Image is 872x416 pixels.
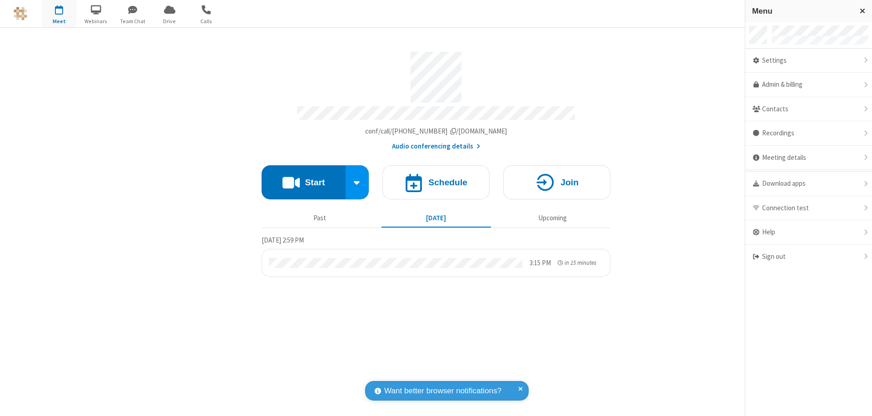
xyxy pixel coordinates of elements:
[153,17,187,25] span: Drive
[392,141,481,152] button: Audio conferencing details
[262,236,304,244] span: [DATE] 2:59 PM
[745,245,872,269] div: Sign out
[752,7,852,15] h3: Menu
[745,172,872,196] div: Download apps
[745,97,872,122] div: Contacts
[384,385,501,397] span: Want better browser notifications?
[365,126,507,137] button: Copy my meeting room linkCopy my meeting room link
[745,196,872,221] div: Connection test
[745,146,872,170] div: Meeting details
[565,259,596,267] span: in 15 minutes
[849,392,865,410] iframe: Chat
[14,7,27,20] img: QA Selenium DO NOT DELETE OR CHANGE
[265,209,375,227] button: Past
[262,165,346,199] button: Start
[381,209,491,227] button: [DATE]
[305,178,325,187] h4: Start
[365,127,507,135] span: Copy my meeting room link
[745,220,872,245] div: Help
[116,17,150,25] span: Team Chat
[560,178,579,187] h4: Join
[428,178,467,187] h4: Schedule
[745,121,872,146] div: Recordings
[262,235,610,277] section: Today's Meetings
[498,209,607,227] button: Upcoming
[346,165,369,199] div: Start conference options
[530,258,551,268] div: 3:15 PM
[745,73,872,97] a: Admin & billing
[745,49,872,73] div: Settings
[262,45,610,152] section: Account details
[42,17,76,25] span: Meet
[189,17,223,25] span: Calls
[79,17,113,25] span: Webinars
[382,165,490,199] button: Schedule
[503,165,610,199] button: Join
